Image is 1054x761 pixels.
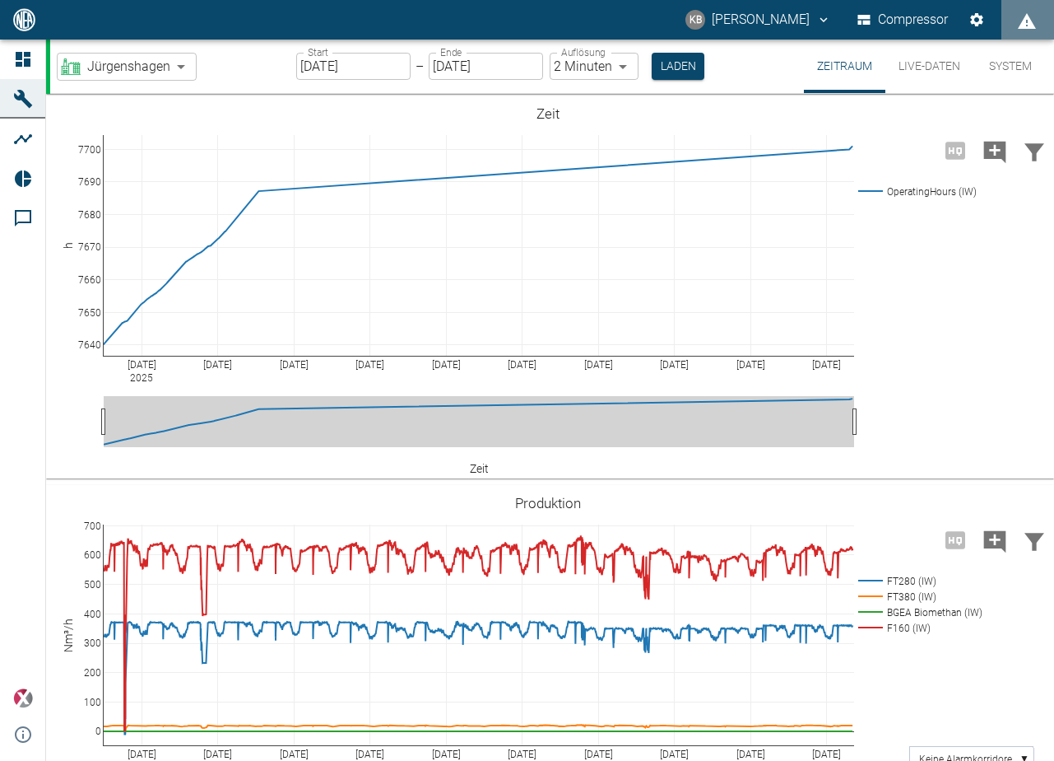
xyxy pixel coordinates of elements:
img: Xplore Logo [13,689,33,708]
div: KB [685,10,705,30]
span: Jürgenshagen [87,57,170,76]
img: logo [12,8,37,30]
button: Daten filtern [1015,129,1054,172]
button: Daten filtern [1015,519,1054,562]
div: 2 Minuten [550,53,638,80]
button: Compressor [854,5,952,35]
button: Kommentar hinzufügen [975,129,1015,172]
span: Hohe Auflösung nur für Zeiträume von <3 Tagen verfügbar [936,142,975,157]
label: Ende [440,45,462,59]
button: Zeitraum [804,40,885,93]
span: Hohe Auflösung nur für Zeiträume von <3 Tagen verfügbar [936,531,975,547]
button: Live-Daten [885,40,973,93]
input: DD.MM.YYYY [296,53,411,80]
p: – [416,57,424,76]
button: Einstellungen [962,5,991,35]
label: Auflösung [561,45,606,59]
button: System [973,40,1047,93]
a: Jürgenshagen [61,57,170,77]
button: Kommentar hinzufügen [975,519,1015,562]
button: kevin.bittner@arcanum-energy.de [683,5,833,35]
button: Laden [652,53,704,80]
label: Start [308,45,328,59]
input: DD.MM.YYYY [429,53,543,80]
